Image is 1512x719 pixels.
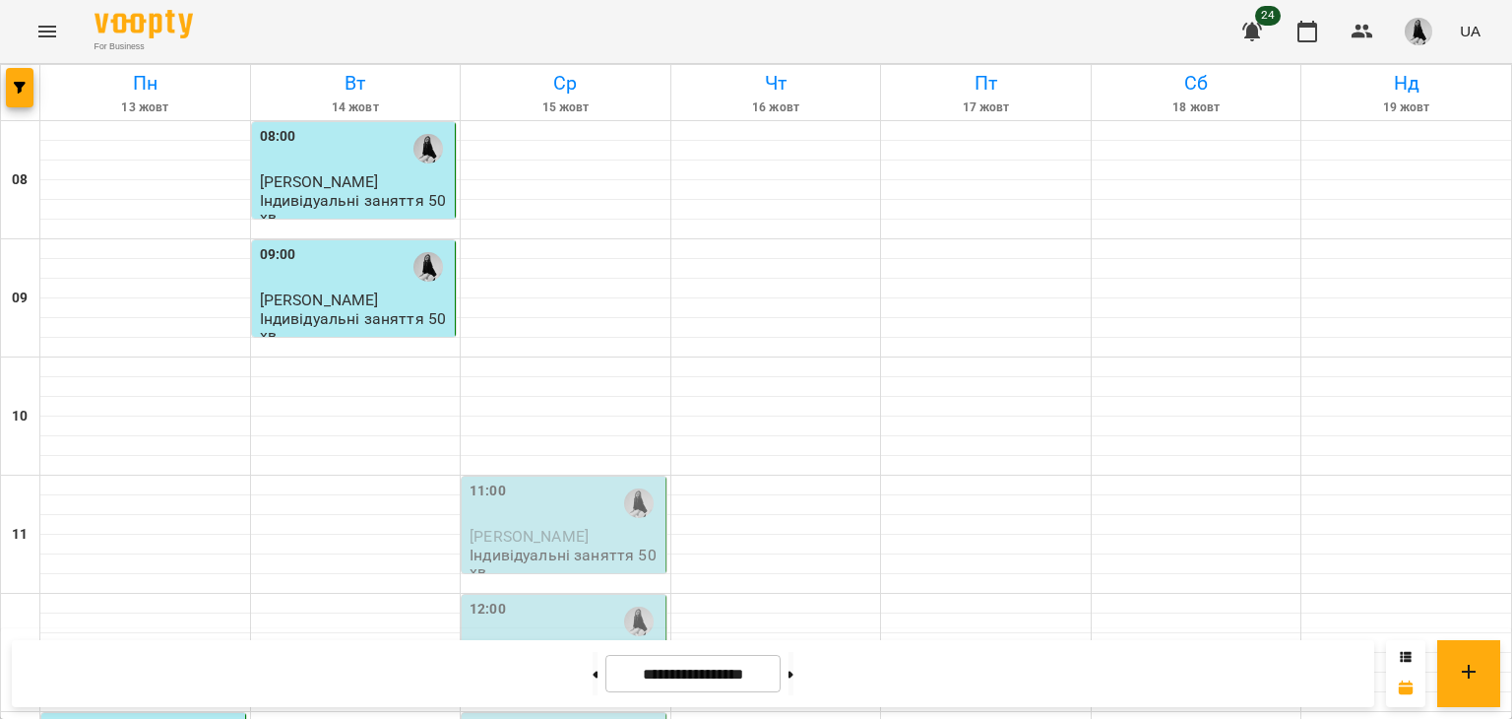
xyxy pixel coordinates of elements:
[1255,6,1281,26] span: 24
[1095,68,1298,98] h6: Сб
[12,406,28,427] h6: 10
[884,68,1088,98] h6: Пт
[12,169,28,191] h6: 08
[1304,98,1508,117] h6: 19 жовт
[470,481,506,502] label: 11:00
[94,10,193,38] img: Voopty Logo
[260,192,452,227] p: Індивідуальні заняття 50хв
[1095,98,1298,117] h6: 18 жовт
[24,8,71,55] button: Menu
[624,489,654,518] img: Юлія Безушко
[1304,68,1508,98] h6: Нд
[413,252,443,282] img: Юлія Безушко
[464,68,667,98] h6: Ср
[464,98,667,117] h6: 15 жовт
[413,134,443,163] img: Юлія Безушко
[470,527,589,546] span: [PERSON_NAME]
[260,126,296,148] label: 08:00
[624,607,654,636] img: Юлія Безушко
[254,98,458,117] h6: 14 жовт
[1452,13,1488,49] button: UA
[1460,21,1480,41] span: UA
[94,40,193,53] span: For Business
[884,98,1088,117] h6: 17 жовт
[260,244,296,266] label: 09:00
[260,291,379,309] span: [PERSON_NAME]
[254,68,458,98] h6: Вт
[260,172,379,191] span: [PERSON_NAME]
[470,547,661,581] p: Індивідуальні заняття 50хв
[470,599,506,621] label: 12:00
[674,68,878,98] h6: Чт
[43,68,247,98] h6: Пн
[674,98,878,117] h6: 16 жовт
[43,98,247,117] h6: 13 жовт
[260,310,452,345] p: Індивідуальні заняття 50хв
[12,524,28,546] h6: 11
[12,288,28,309] h6: 09
[1405,18,1432,45] img: 1ec0e5e8bbc75a790c7d9e3de18f101f.jpeg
